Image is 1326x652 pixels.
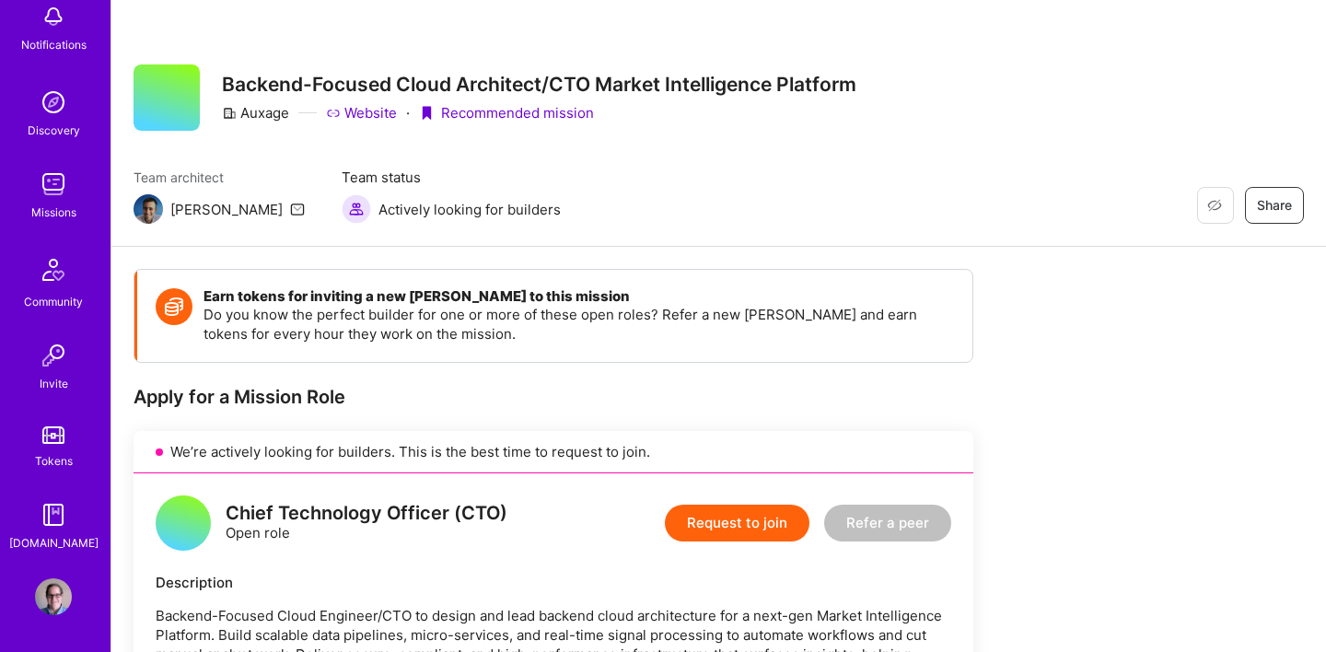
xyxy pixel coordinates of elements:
[42,426,64,444] img: tokens
[35,166,72,203] img: teamwork
[35,84,72,121] img: discovery
[222,103,289,122] div: Auxage
[31,203,76,222] div: Missions
[419,106,434,121] i: icon PurpleRibbon
[24,292,83,311] div: Community
[342,194,371,224] img: Actively looking for builders
[406,103,410,122] div: ·
[226,504,507,542] div: Open role
[30,578,76,615] a: User Avatar
[156,573,951,592] div: Description
[35,451,73,471] div: Tokens
[9,533,99,553] div: [DOMAIN_NAME]
[222,106,237,121] i: icon CompanyGray
[31,248,76,292] img: Community
[342,168,561,187] span: Team status
[170,200,283,219] div: [PERSON_NAME]
[1245,187,1304,224] button: Share
[222,73,856,96] h3: Backend-Focused Cloud Architect/CTO Market Intelligence Platform
[824,505,951,541] button: Refer a peer
[35,337,72,374] img: Invite
[665,505,809,541] button: Request to join
[134,168,305,187] span: Team architect
[134,194,163,224] img: Team Architect
[204,288,954,305] h4: Earn tokens for inviting a new [PERSON_NAME] to this mission
[40,374,68,393] div: Invite
[134,431,973,473] div: We’re actively looking for builders. This is the best time to request to join.
[156,288,192,325] img: Token icon
[21,35,87,54] div: Notifications
[28,121,80,140] div: Discovery
[35,496,72,533] img: guide book
[1257,196,1292,215] span: Share
[204,305,954,343] p: Do you know the perfect builder for one or more of these open roles? Refer a new [PERSON_NAME] an...
[378,200,561,219] span: Actively looking for builders
[419,103,594,122] div: Recommended mission
[290,202,305,216] i: icon Mail
[35,578,72,615] img: User Avatar
[226,504,507,523] div: Chief Technology Officer (CTO)
[1207,198,1222,213] i: icon EyeClosed
[326,103,397,122] a: Website
[134,385,973,409] div: Apply for a Mission Role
